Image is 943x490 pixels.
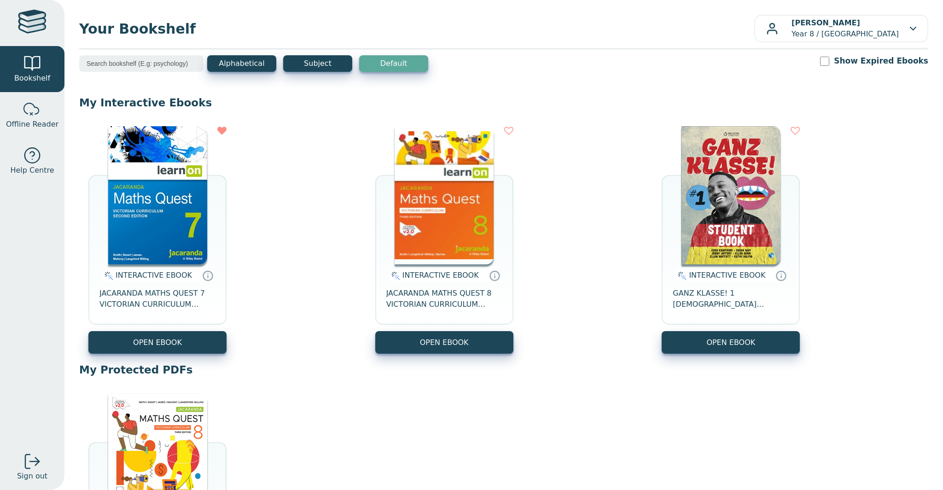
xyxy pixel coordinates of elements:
[792,18,860,27] b: [PERSON_NAME]
[359,55,428,72] button: Default
[6,119,58,130] span: Offline Reader
[402,271,479,280] span: INTERACTIVE EBOOK
[108,126,207,264] img: a4525bca-3e9b-eb11-a9a2-0272d098c78b.jpg
[675,270,687,281] img: interactive.svg
[79,55,204,72] input: Search bookshelf (E.g: psychology)
[116,271,192,280] span: INTERACTIVE EBOOK
[754,15,928,42] button: [PERSON_NAME]Year 8 / [GEOGRAPHIC_DATA]
[99,288,215,310] span: JACARANDA MATHS QUEST 7 VICTORIAN CURRICULUM LEARNON EBOOK 2E
[681,126,780,264] img: 68b4a5ea-5791-e911-a97e-0272d098c78b.jpg
[17,471,47,482] span: Sign out
[79,96,928,110] p: My Interactive Ebooks
[834,55,928,67] label: Show Expired Ebooks
[792,17,899,40] p: Year 8 / [GEOGRAPHIC_DATA]
[283,55,352,72] button: Subject
[375,331,513,354] button: OPEN EBOOK
[775,270,786,281] a: Interactive eBooks are accessed online via the publisher’s portal. They contain interactive resou...
[202,270,213,281] a: Interactive eBooks are accessed online via the publisher’s portal. They contain interactive resou...
[88,331,227,354] button: OPEN EBOOK
[10,165,54,176] span: Help Centre
[489,270,500,281] a: Interactive eBooks are accessed online via the publisher’s portal. They contain interactive resou...
[662,331,800,354] button: OPEN EBOOK
[207,55,276,72] button: Alphabetical
[79,18,754,39] span: Your Bookshelf
[673,288,789,310] span: GANZ KLASSE! 1 [DEMOGRAPHIC_DATA] STUDENT EBOOK
[79,363,928,377] p: My Protected PDFs
[386,288,502,310] span: JACARANDA MATHS QUEST 8 VICTORIAN CURRICULUM LEARNON EBOOK 3E
[389,270,400,281] img: interactive.svg
[689,271,765,280] span: INTERACTIVE EBOOK
[14,73,50,84] span: Bookshelf
[102,270,113,281] img: interactive.svg
[395,126,494,264] img: c004558a-e884-43ec-b87a-da9408141e80.jpg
